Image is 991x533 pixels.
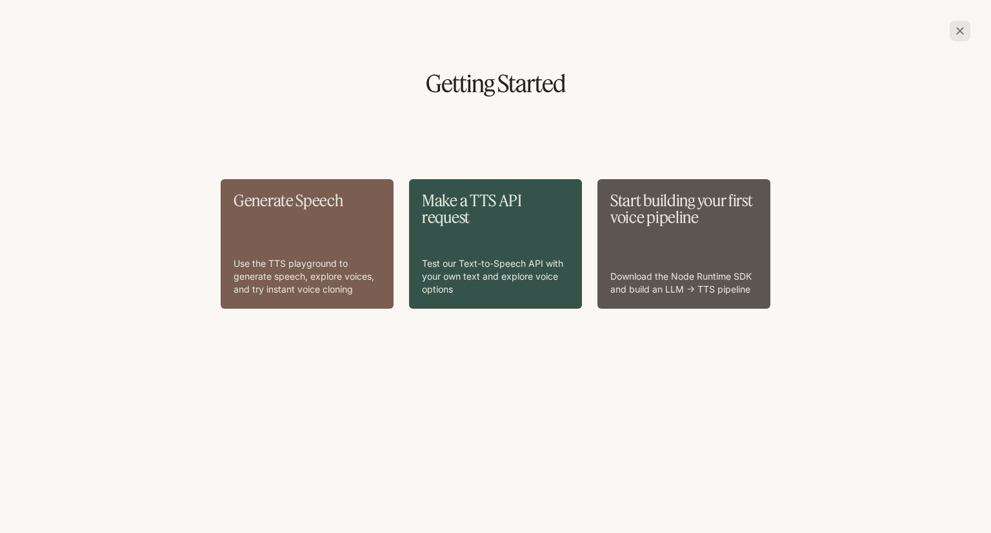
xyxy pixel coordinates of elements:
[221,179,394,309] a: Generate SpeechUse the TTS playground to generate speech, explore voices, and try instant voice c...
[422,257,569,296] p: Test our Text-to-Speech API with your own text and explore voice options
[409,179,582,309] a: Make a TTS API requestTest our Text-to-Speech API with your own text and explore voice options
[234,257,381,296] p: Use the TTS playground to generate speech, explore voices, and try instant voice cloning
[21,72,970,95] h1: Getting Started
[234,192,381,209] p: Generate Speech
[610,270,757,296] p: Download the Node Runtime SDK and build an LLM → TTS pipeline
[610,192,757,226] p: Start building your first voice pipeline
[597,179,770,309] a: Start building your first voice pipelineDownload the Node Runtime SDK and build an LLM → TTS pipe...
[422,192,569,226] p: Make a TTS API request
